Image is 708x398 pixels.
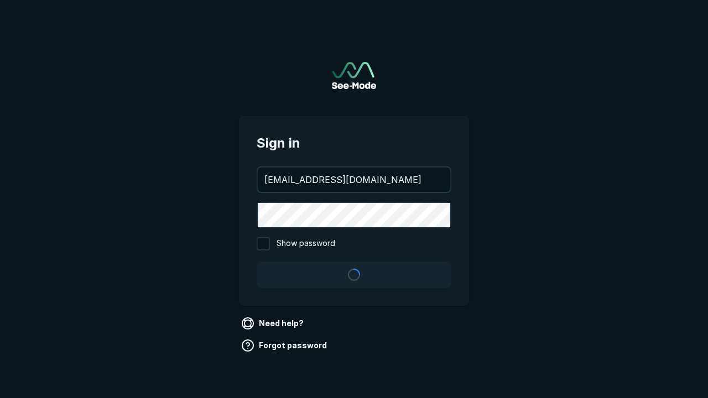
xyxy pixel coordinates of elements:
a: Go to sign in [332,62,376,89]
a: Forgot password [239,337,331,354]
a: Need help? [239,315,308,332]
span: Show password [277,237,335,250]
input: your@email.com [258,167,450,192]
img: See-Mode Logo [332,62,376,89]
span: Sign in [257,133,451,153]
